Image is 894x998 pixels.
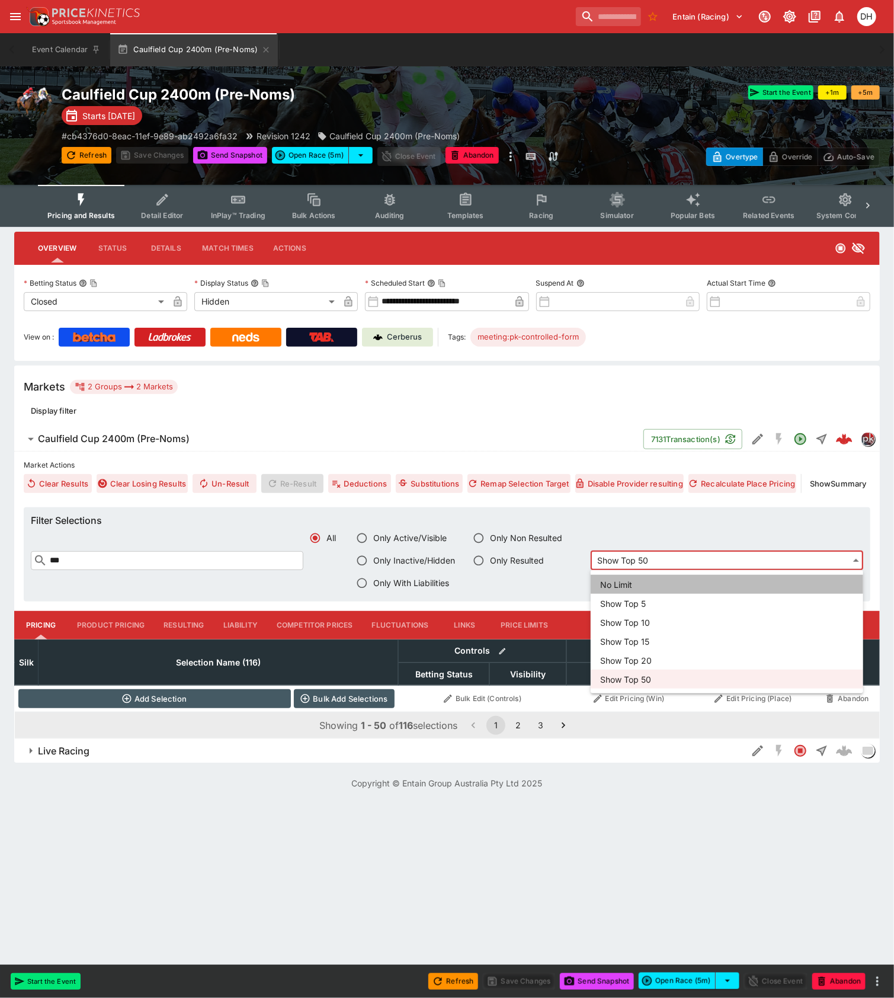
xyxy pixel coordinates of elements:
[591,651,863,670] li: Show Top 20
[591,575,863,594] li: No Limit
[591,613,863,632] li: Show Top 10
[591,632,863,651] li: Show Top 15
[591,594,863,613] li: Show Top 5
[591,670,863,689] li: Show Top 50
